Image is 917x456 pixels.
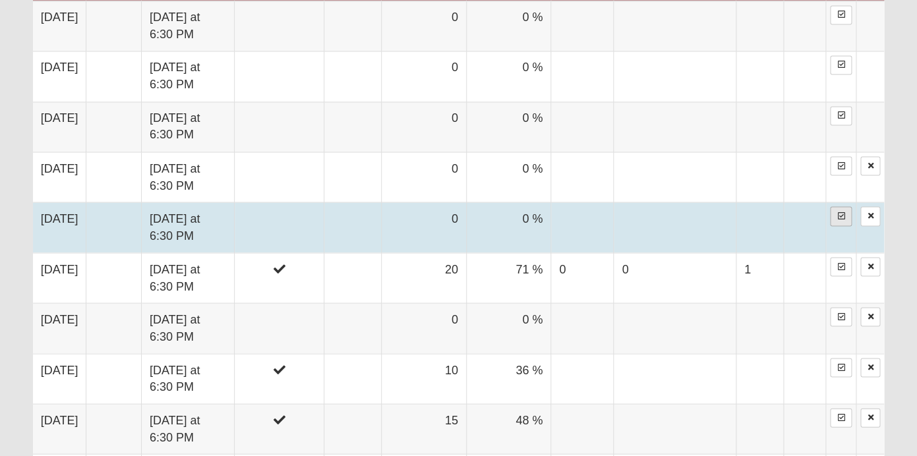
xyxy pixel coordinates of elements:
[33,202,86,252] td: [DATE]
[466,404,551,454] td: 48 %
[381,1,466,51] td: 0
[466,353,551,403] td: 36 %
[381,252,466,302] td: 20
[830,358,852,377] a: Enter Attendance
[33,1,86,51] td: [DATE]
[830,408,852,427] a: Enter Attendance
[466,202,551,252] td: 0 %
[860,206,880,225] a: Delete
[551,252,614,302] td: 0
[33,353,86,403] td: [DATE]
[830,156,852,175] a: Enter Attendance
[141,252,234,302] td: [DATE] at 6:30 PM
[141,51,234,101] td: [DATE] at 6:30 PM
[830,307,852,326] a: Enter Attendance
[141,353,234,403] td: [DATE] at 6:30 PM
[860,156,880,175] a: Delete
[141,152,234,202] td: [DATE] at 6:30 PM
[381,202,466,252] td: 0
[141,404,234,454] td: [DATE] at 6:30 PM
[860,408,880,427] a: Delete
[830,106,852,125] a: Enter Attendance
[381,101,466,152] td: 0
[860,358,880,377] a: Delete
[141,303,234,353] td: [DATE] at 6:30 PM
[381,404,466,454] td: 15
[830,5,852,24] a: Enter Attendance
[466,152,551,202] td: 0 %
[381,353,466,403] td: 10
[830,55,852,74] a: Enter Attendance
[381,152,466,202] td: 0
[33,252,86,302] td: [DATE]
[33,303,86,353] td: [DATE]
[860,307,880,326] a: Delete
[830,257,852,276] a: Enter Attendance
[381,51,466,101] td: 0
[466,1,551,51] td: 0 %
[381,303,466,353] td: 0
[614,252,736,302] td: 0
[466,252,551,302] td: 71 %
[466,303,551,353] td: 0 %
[33,152,86,202] td: [DATE]
[736,252,783,302] td: 1
[141,101,234,152] td: [DATE] at 6:30 PM
[33,101,86,152] td: [DATE]
[466,101,551,152] td: 0 %
[830,206,852,225] a: Enter Attendance
[33,404,86,454] td: [DATE]
[466,51,551,101] td: 0 %
[33,51,86,101] td: [DATE]
[141,1,234,51] td: [DATE] at 6:30 PM
[860,257,880,276] a: Delete
[141,202,234,252] td: [DATE] at 6:30 PM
